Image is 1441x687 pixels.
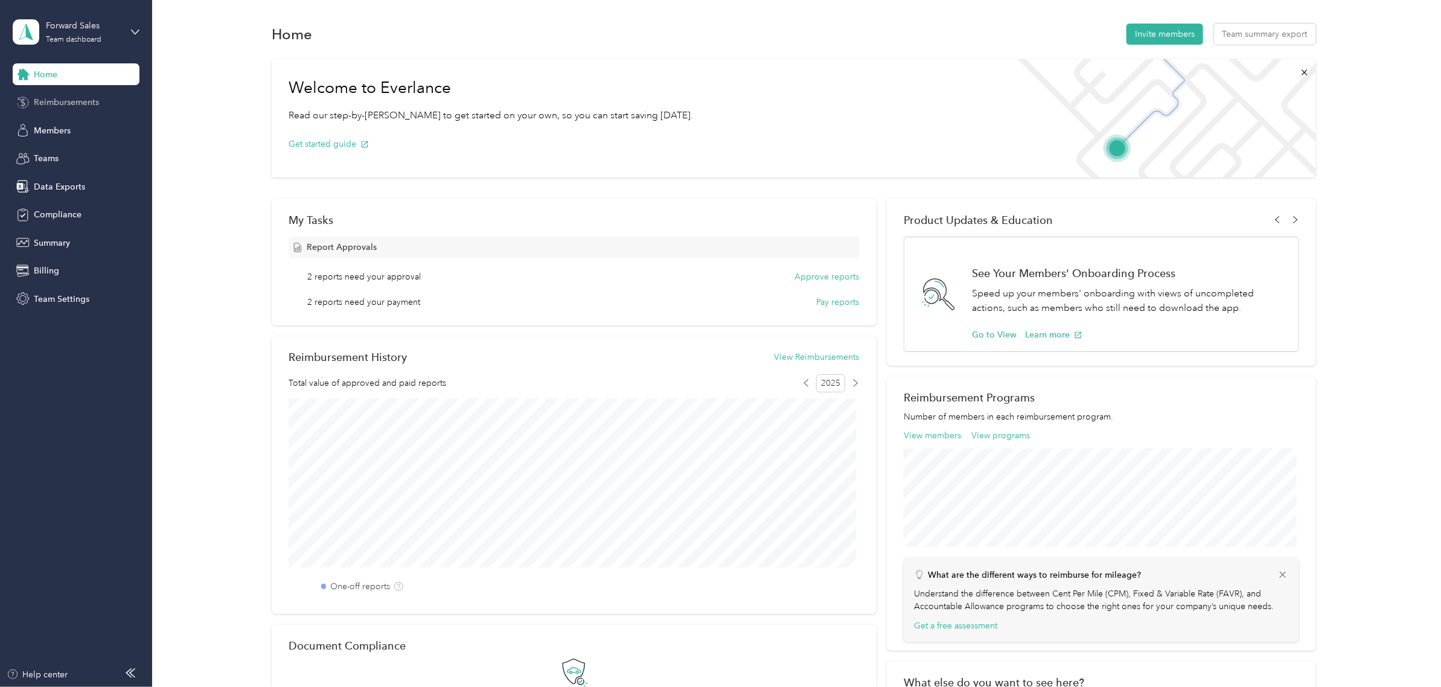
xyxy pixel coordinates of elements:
h1: See Your Members' Onboarding Process [972,267,1285,280]
span: Reimbursements [34,96,99,109]
span: Report Approvals [307,241,377,254]
span: Compliance [34,208,81,221]
div: Forward Sales [46,19,121,32]
button: Invite members [1126,24,1203,45]
p: What are the different ways to reimburse for mileage? [928,569,1142,581]
img: Welcome to everlance [1006,59,1315,177]
span: Home [34,68,57,81]
h1: Home [272,28,312,40]
button: Get a free assessment [915,619,998,632]
button: View Reimbursements [775,351,860,363]
div: My Tasks [289,214,860,226]
span: Billing [34,264,59,277]
span: Product Updates & Education [904,214,1053,226]
button: Approve reports [795,270,860,283]
span: 2 reports need your payment [307,296,420,308]
span: Summary [34,237,70,249]
label: One-off reports [330,580,390,593]
button: Help center [7,668,68,681]
span: Teams [34,152,59,165]
span: Data Exports [34,181,85,193]
h2: Reimbursement Programs [904,391,1299,404]
p: Number of members in each reimbursement program. [904,411,1299,423]
button: Get started guide [289,138,369,150]
button: Pay reports [817,296,860,308]
h1: Welcome to Everlance [289,78,693,98]
p: Understand the difference between Cent Per Mile (CPM), Fixed & Variable Rate (FAVR), and Accounta... [915,587,1288,613]
iframe: Everlance-gr Chat Button Frame [1373,619,1441,687]
button: View members [904,429,961,442]
h2: Reimbursement History [289,351,407,363]
button: Learn more [1025,328,1082,341]
p: Speed up your members' onboarding with views of uncompleted actions, such as members who still ne... [972,286,1285,316]
span: Team Settings [34,293,89,305]
span: Total value of approved and paid reports [289,377,446,389]
h2: Document Compliance [289,639,406,652]
span: 2025 [816,374,845,392]
button: Go to View [972,328,1017,341]
div: Team dashboard [46,36,101,43]
span: 2 reports need your approval [307,270,421,283]
span: Members [34,124,71,137]
button: Team summary export [1214,24,1316,45]
button: View programs [972,429,1030,442]
p: Read our step-by-[PERSON_NAME] to get started on your own, so you can start saving [DATE]. [289,108,693,123]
